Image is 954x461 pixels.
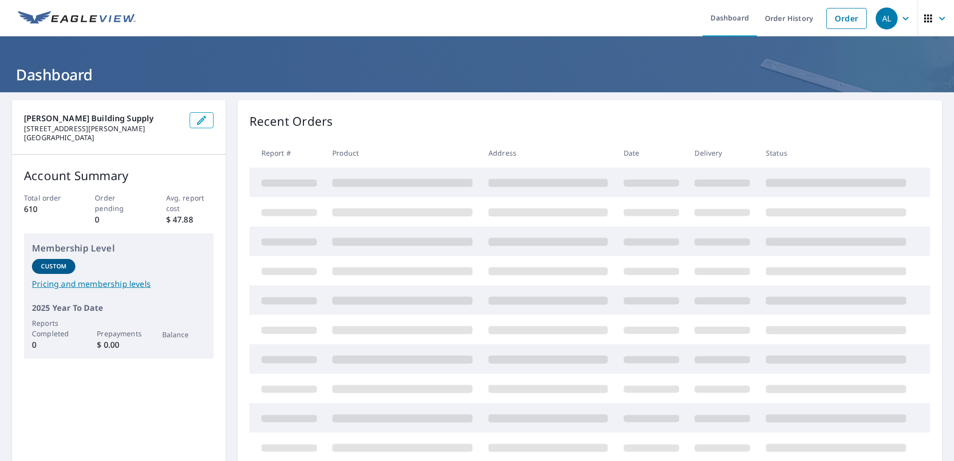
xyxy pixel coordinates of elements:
p: Custom [41,262,67,271]
p: $ 47.88 [166,214,214,226]
th: Date [616,138,687,168]
p: Membership Level [32,241,206,255]
p: 0 [95,214,142,226]
p: [STREET_ADDRESS][PERSON_NAME] [24,124,182,133]
p: Prepayments [97,328,140,339]
p: Balance [162,329,206,340]
p: Order pending [95,193,142,214]
p: Account Summary [24,167,214,185]
p: 0 [32,339,75,351]
th: Report # [249,138,325,168]
p: [GEOGRAPHIC_DATA] [24,133,182,142]
th: Delivery [687,138,758,168]
p: $ 0.00 [97,339,140,351]
a: Pricing and membership levels [32,278,206,290]
th: Product [324,138,480,168]
p: 610 [24,203,71,215]
th: Address [480,138,616,168]
p: Avg. report cost [166,193,214,214]
div: AL [876,7,898,29]
h1: Dashboard [12,64,942,85]
img: EV Logo [18,11,136,26]
p: [PERSON_NAME] Building Supply [24,112,182,124]
p: Recent Orders [249,112,333,130]
a: Order [826,8,867,29]
p: 2025 Year To Date [32,302,206,314]
p: Total order [24,193,71,203]
p: Reports Completed [32,318,75,339]
th: Status [758,138,914,168]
